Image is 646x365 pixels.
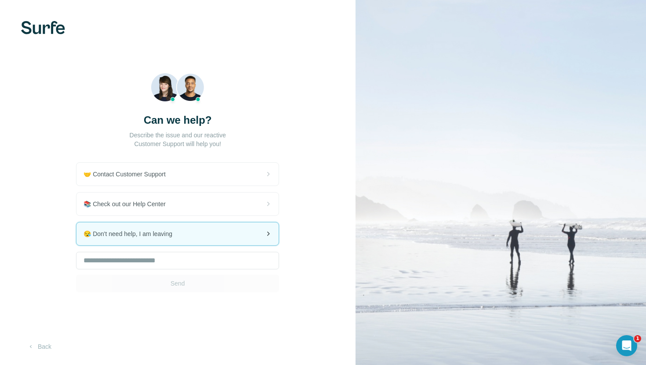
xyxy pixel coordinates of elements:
[616,335,637,356] iframe: Intercom live chat
[83,200,173,208] span: 📚 Check out our Help Center
[21,21,65,34] img: Surfe's logo
[634,335,641,342] span: 1
[21,339,58,354] button: Back
[83,170,173,179] span: 🤝 Contact Customer Support
[151,73,205,106] img: Beach Photo
[134,140,221,148] p: Customer Support will help you!
[144,113,212,127] h3: Can we help?
[130,131,226,140] p: Describe the issue and our reactive
[83,229,179,238] span: 😪 Don't need help, I am leaving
